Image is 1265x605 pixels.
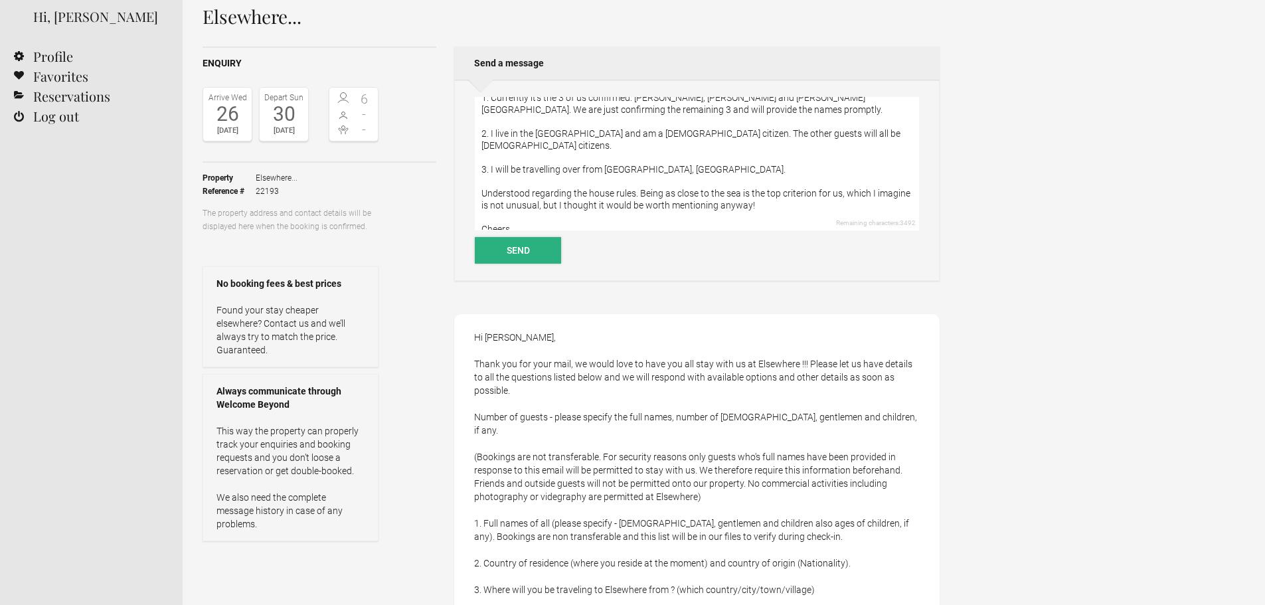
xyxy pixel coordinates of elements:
[216,277,365,290] strong: No booking fees & best prices
[216,385,365,411] strong: Always communicate through Welcome Beyond
[354,92,375,106] span: 6
[203,56,436,70] h2: Enquiry
[207,91,248,104] div: Arrive Wed
[203,171,256,185] strong: Property
[216,424,365,531] p: This way the property can properly track your enquiries and booking requests and you don’t loose ...
[256,185,297,198] span: 22193
[354,123,375,136] span: -
[207,104,248,124] div: 26
[475,237,561,264] button: Send
[203,7,940,27] h1: Elsewhere...
[33,7,163,27] div: Hi, [PERSON_NAME]
[263,104,305,124] div: 30
[263,124,305,137] div: [DATE]
[203,185,256,198] strong: Reference #
[203,207,379,233] p: The property address and contact details will be displayed here when the booking is confirmed.
[216,303,365,357] p: Found your stay cheaper elsewhere? Contact us and we’ll always try to match the price. Guaranteed.
[207,124,248,137] div: [DATE]
[256,171,297,185] span: Elsewhere...
[454,46,940,80] h2: Send a message
[263,91,305,104] div: Depart Sun
[354,108,375,121] span: -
